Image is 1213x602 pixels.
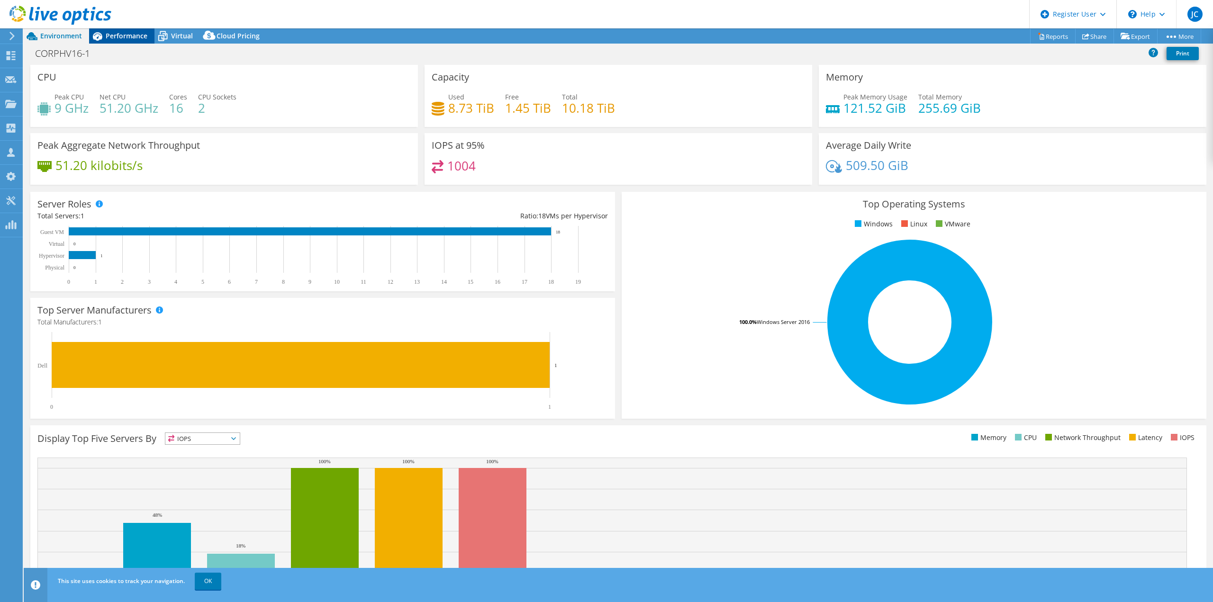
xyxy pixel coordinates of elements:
text: 100% [318,458,331,464]
span: This site uses cookies to track your navigation. [58,577,185,585]
h3: Peak Aggregate Network Throughput [37,140,200,151]
text: 1 [94,279,97,285]
tspan: Windows Server 2016 [757,318,810,325]
span: Cores [169,92,187,101]
text: 17 [522,279,527,285]
text: 6 [228,279,231,285]
span: CPU Sockets [198,92,236,101]
text: 4 [174,279,177,285]
h3: Capacity [432,72,469,82]
tspan: 100.0% [739,318,757,325]
text: 3 [148,279,151,285]
text: 18 [548,279,554,285]
h3: Memory [826,72,863,82]
text: Physical [45,264,64,271]
text: 48% [153,512,162,518]
text: Virtual [49,241,65,247]
a: OK [195,573,221,590]
h1: CORPHV16-1 [31,48,105,59]
li: Latency [1127,432,1162,443]
li: Memory [969,432,1006,443]
a: Reports [1030,29,1076,44]
h4: 509.50 GiB [846,160,908,171]
a: More [1157,29,1201,44]
text: 0 [73,242,76,246]
text: 5 [201,279,204,285]
text: Guest VM [40,229,64,235]
span: Peak CPU [54,92,84,101]
text: 100% [402,458,415,464]
span: Net CPU [100,92,126,101]
span: IOPS [165,433,240,444]
li: IOPS [1168,432,1195,443]
text: 1 [100,253,103,258]
span: Free [505,92,519,101]
span: Environment [40,31,82,40]
h4: Total Manufacturers: [37,317,608,327]
h4: 51.20 GHz [100,103,158,113]
li: Windows [852,219,893,229]
h4: 2 [198,103,236,113]
h3: Average Daily Write [826,140,911,151]
h4: 1004 [447,161,476,171]
h3: Top Server Manufacturers [37,305,152,315]
span: 1 [81,211,84,220]
span: JC [1187,7,1203,22]
h4: 10.18 TiB [562,103,615,113]
text: 1 [554,362,557,368]
li: VMware [933,219,970,229]
span: Total Memory [918,92,962,101]
span: Used [448,92,464,101]
text: 15 [468,279,473,285]
text: 16 [495,279,500,285]
span: Performance [106,31,147,40]
text: 100% [486,458,498,464]
text: 8 [282,279,285,285]
text: Dell [37,362,47,369]
text: 13 [414,279,420,285]
h4: 51.20 kilobits/s [55,160,143,171]
h4: 8.73 TiB [448,103,494,113]
div: Total Servers: [37,211,323,221]
li: Network Throughput [1043,432,1121,443]
text: 11 [361,279,366,285]
li: CPU [1013,432,1037,443]
h3: CPU [37,72,56,82]
text: 0 [50,404,53,410]
text: 0 [73,265,76,270]
text: 2 [121,279,124,285]
text: Hypervisor [39,252,64,259]
text: 0 [67,279,70,285]
h3: IOPS at 95% [432,140,485,151]
text: 19 [575,279,581,285]
li: Linux [899,219,927,229]
a: Share [1075,29,1114,44]
text: 18% [236,543,245,548]
text: 14 [441,279,447,285]
h3: Top Operating Systems [629,199,1199,209]
span: Total [562,92,578,101]
span: Peak Memory Usage [843,92,907,101]
span: 1 [98,317,102,326]
h4: 1.45 TiB [505,103,551,113]
span: 18 [538,211,546,220]
h4: 255.69 GiB [918,103,981,113]
h4: 9 GHz [54,103,89,113]
span: Cloud Pricing [217,31,260,40]
text: 10 [334,279,340,285]
a: Export [1113,29,1158,44]
text: 1 [548,404,551,410]
text: 12 [388,279,393,285]
text: 7 [255,279,258,285]
text: 9 [308,279,311,285]
h4: 121.52 GiB [843,103,907,113]
svg: \n [1128,10,1137,18]
text: 18 [556,230,561,234]
h3: Server Roles [37,199,91,209]
h4: 16 [169,103,187,113]
span: Virtual [171,31,193,40]
a: Print [1167,47,1199,60]
div: Ratio: VMs per Hypervisor [323,211,608,221]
